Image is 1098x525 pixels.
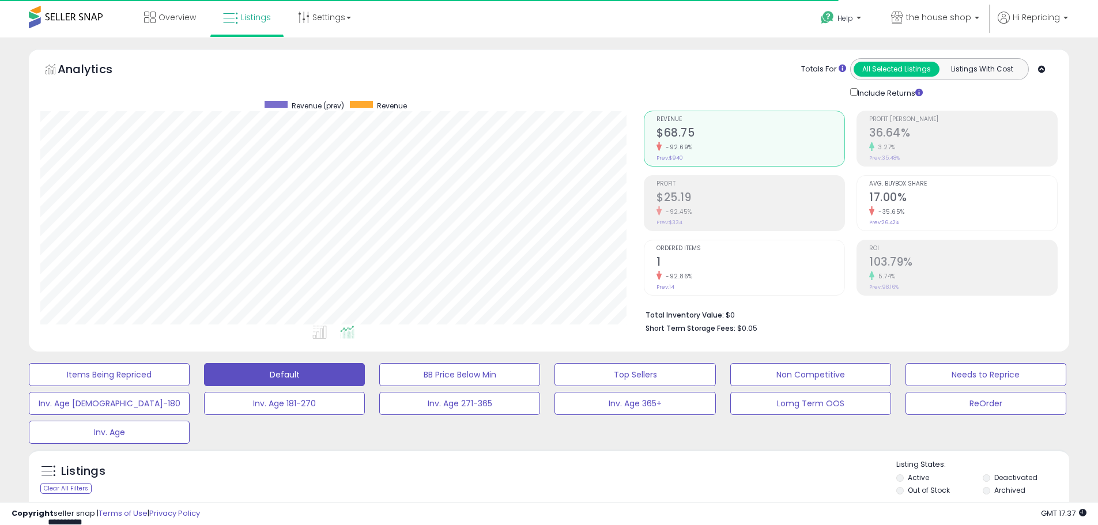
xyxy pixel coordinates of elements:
[29,363,190,386] button: Items Being Repriced
[869,191,1057,206] h2: 17.00%
[99,508,148,519] a: Terms of Use
[554,363,715,386] button: Top Sellers
[379,363,540,386] button: BB Price Below Min
[994,473,1037,482] label: Deactivated
[905,392,1066,415] button: ReOrder
[869,284,899,290] small: Prev: 98.16%
[998,12,1068,37] a: Hi Repricing
[905,363,1066,386] button: Needs to Reprice
[292,101,344,111] span: Revenue (prev)
[656,191,844,206] h2: $25.19
[58,61,135,80] h5: Analytics
[656,284,674,290] small: Prev: 14
[908,473,929,482] label: Active
[656,219,682,226] small: Prev: $334
[241,12,271,23] span: Listings
[379,392,540,415] button: Inv. Age 271-365
[12,508,54,519] strong: Copyright
[646,307,1049,321] li: $0
[204,363,365,386] button: Default
[874,272,896,281] small: 5.74%
[656,255,844,271] h2: 1
[29,392,190,415] button: Inv. Age [DEMOGRAPHIC_DATA]-180
[1041,508,1086,519] span: 2025-08-11 17:37 GMT
[656,116,844,123] span: Revenue
[656,181,844,187] span: Profit
[812,2,873,37] a: Help
[906,12,971,23] span: the house shop
[40,483,92,494] div: Clear All Filters
[662,143,693,152] small: -92.69%
[662,272,693,281] small: -92.86%
[646,310,724,320] b: Total Inventory Value:
[820,10,835,25] i: Get Help
[801,64,846,75] div: Totals For
[869,116,1057,123] span: Profit [PERSON_NAME]
[737,323,757,334] span: $0.05
[377,101,407,111] span: Revenue
[1013,12,1060,23] span: Hi Repricing
[29,421,190,444] button: Inv. Age
[730,363,891,386] button: Non Competitive
[869,245,1057,252] span: ROI
[869,255,1057,271] h2: 103.79%
[730,392,891,415] button: Lomg Term OOS
[842,86,937,99] div: Include Returns
[908,485,950,495] label: Out of Stock
[662,207,692,216] small: -92.45%
[554,392,715,415] button: Inv. Age 365+
[869,126,1057,142] h2: 36.64%
[869,219,899,226] small: Prev: 26.42%
[994,485,1025,495] label: Archived
[204,392,365,415] button: Inv. Age 181-270
[939,62,1025,77] button: Listings With Cost
[869,154,900,161] small: Prev: 35.48%
[61,463,105,479] h5: Listings
[874,143,896,152] small: 3.27%
[646,323,735,333] b: Short Term Storage Fees:
[149,508,200,519] a: Privacy Policy
[159,12,196,23] span: Overview
[869,181,1057,187] span: Avg. Buybox Share
[837,13,853,23] span: Help
[854,62,939,77] button: All Selected Listings
[12,508,200,519] div: seller snap | |
[656,126,844,142] h2: $68.75
[656,154,683,161] small: Prev: $940
[874,207,905,216] small: -35.65%
[896,459,1069,470] p: Listing States:
[656,245,844,252] span: Ordered Items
